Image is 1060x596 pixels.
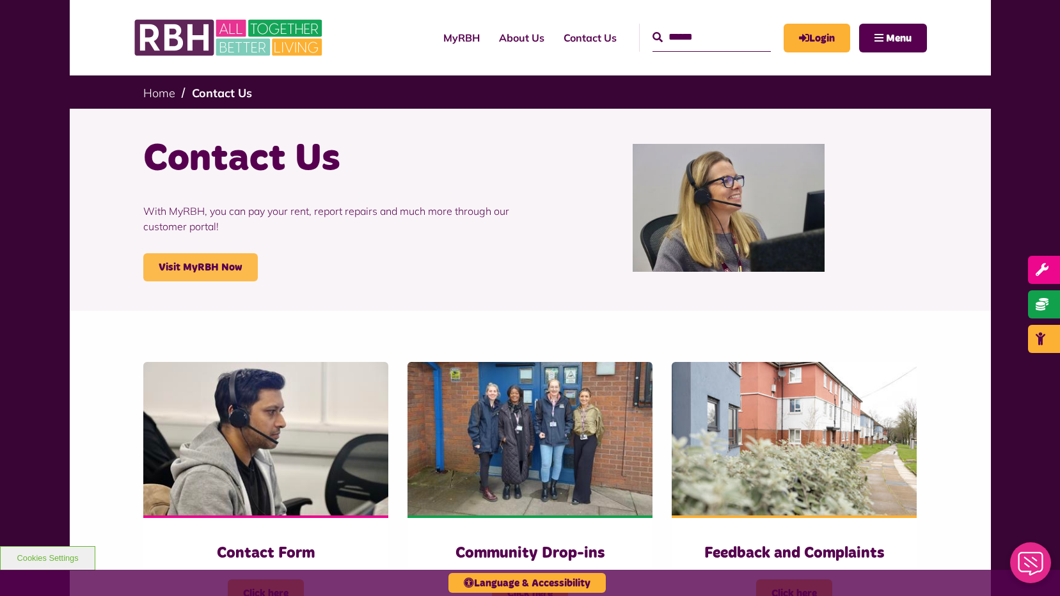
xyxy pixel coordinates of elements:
img: Contact Centre February 2024 (1) [633,144,825,272]
span: Menu [886,33,912,43]
iframe: Netcall Web Assistant for live chat [1002,538,1060,596]
a: Contact Us [192,86,252,100]
h3: Feedback and Complaints [697,544,891,563]
a: About Us [489,20,554,55]
a: Visit MyRBH Now [143,253,258,281]
img: SAZMEDIA RBH 22FEB24 97 [672,362,917,515]
h1: Contact Us [143,134,521,184]
a: MyRBH [434,20,489,55]
h3: Contact Form [169,544,363,563]
a: Contact Us [554,20,626,55]
input: Search [653,24,771,51]
button: Language & Accessibility [448,573,606,593]
a: Home [143,86,175,100]
h3: Community Drop-ins [433,544,627,563]
img: Heywood Drop In 2024 [407,362,653,515]
a: MyRBH [784,24,850,52]
img: RBH [134,13,326,63]
button: Navigation [859,24,927,52]
p: With MyRBH, you can pay your rent, report repairs and much more through our customer portal! [143,184,521,253]
img: Contact Centre February 2024 (4) [143,362,388,515]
